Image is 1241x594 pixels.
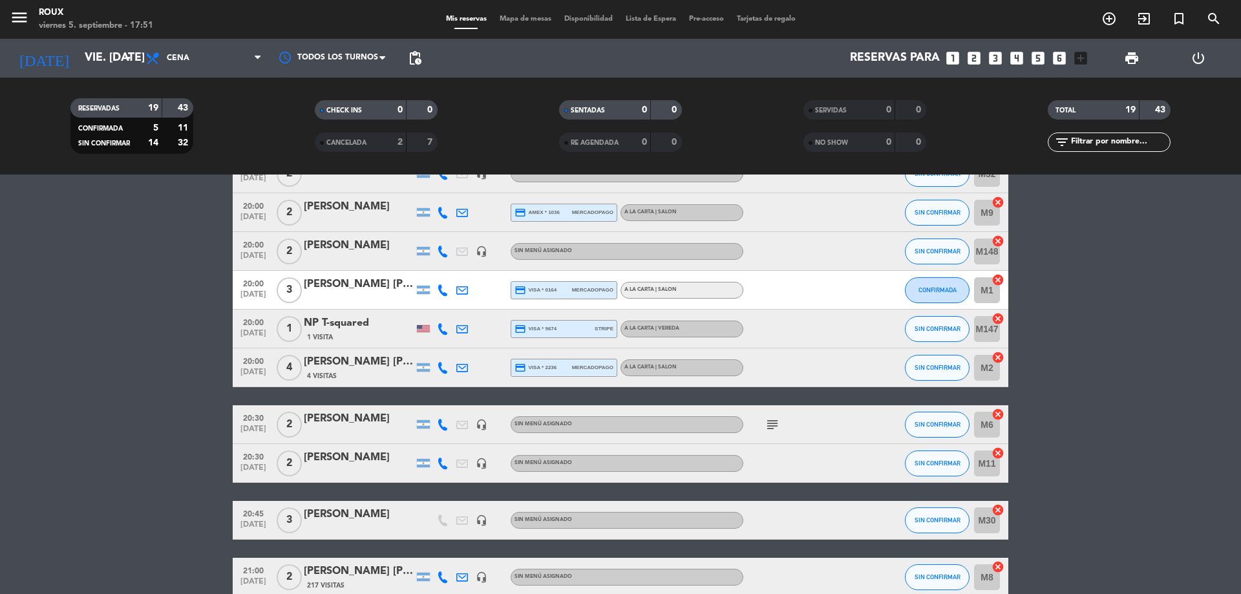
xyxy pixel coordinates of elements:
[398,105,403,114] strong: 0
[992,504,1004,516] i: cancel
[905,355,970,381] button: SIN CONFIRMAR
[642,138,647,147] strong: 0
[304,354,414,370] div: [PERSON_NAME] [PERSON_NAME]
[514,207,526,218] i: credit_card
[624,209,677,215] span: A la Carta | SALON
[493,16,558,23] span: Mapa de mesas
[237,275,270,290] span: 20:00
[148,138,158,147] strong: 14
[277,277,302,303] span: 3
[237,449,270,463] span: 20:30
[307,371,337,381] span: 4 Visitas
[1070,135,1170,149] input: Filtrar por nombre...
[237,213,270,228] span: [DATE]
[10,44,78,72] i: [DATE]
[440,16,493,23] span: Mis reservas
[905,316,970,342] button: SIN CONFIRMAR
[304,410,414,427] div: [PERSON_NAME]
[992,447,1004,460] i: cancel
[1155,105,1168,114] strong: 43
[120,50,136,66] i: arrow_drop_down
[514,171,572,176] span: Sin menú asignado
[304,237,414,254] div: [PERSON_NAME]
[905,451,970,476] button: SIN CONFIRMAR
[476,458,487,469] i: headset_mic
[992,235,1004,248] i: cancel
[683,16,730,23] span: Pre-acceso
[1101,11,1117,27] i: add_circle_outline
[514,517,572,522] span: Sin menú asignado
[672,138,679,147] strong: 0
[514,323,557,335] span: visa * 9674
[277,564,302,590] span: 2
[78,140,130,147] span: SIN CONFIRMAR
[39,6,153,19] div: Roux
[237,174,270,189] span: [DATE]
[476,419,487,430] i: headset_mic
[905,277,970,303] button: CONFIRMADA
[918,286,957,293] span: CONFIRMADA
[277,355,302,381] span: 4
[237,329,270,344] span: [DATE]
[167,54,189,63] span: Cena
[915,364,960,371] span: SIN CONFIRMAR
[237,251,270,266] span: [DATE]
[304,198,414,215] div: [PERSON_NAME]
[476,514,487,526] i: headset_mic
[514,362,557,374] span: visa * 2236
[886,138,891,147] strong: 0
[514,362,526,374] i: credit_card
[624,287,677,292] span: A la Carta | SALON
[304,563,414,580] div: [PERSON_NAME] [PERSON_NAME]
[304,276,414,293] div: [PERSON_NAME] [PERSON_NAME]
[237,368,270,383] span: [DATE]
[992,351,1004,364] i: cancel
[1051,50,1068,67] i: looks_6
[78,125,123,132] span: CONFIRMADA
[1125,105,1136,114] strong: 19
[1124,50,1140,66] span: print
[915,325,960,332] span: SIN CONFIRMAR
[237,520,270,535] span: [DATE]
[307,332,333,343] span: 1 Visita
[398,138,403,147] strong: 2
[237,314,270,329] span: 20:00
[237,290,270,305] span: [DATE]
[572,208,613,217] span: mercadopago
[815,140,848,146] span: NO SHOW
[850,52,940,65] span: Reservas para
[514,207,560,218] span: amex * 1036
[237,463,270,478] span: [DATE]
[886,105,891,114] strong: 0
[148,103,158,112] strong: 19
[178,138,191,147] strong: 32
[1030,50,1046,67] i: looks_5
[237,198,270,213] span: 20:00
[277,412,302,438] span: 2
[427,105,435,114] strong: 0
[476,571,487,583] i: headset_mic
[1171,11,1187,27] i: turned_in_not
[407,50,423,66] span: pending_actions
[992,560,1004,573] i: cancel
[558,16,619,23] span: Disponibilidad
[905,507,970,533] button: SIN CONFIRMAR
[427,138,435,147] strong: 7
[178,103,191,112] strong: 43
[572,363,613,372] span: mercadopago
[992,312,1004,325] i: cancel
[815,107,847,114] span: SERVIDAS
[905,200,970,226] button: SIN CONFIRMAR
[237,577,270,592] span: [DATE]
[78,105,120,112] span: RESERVADAS
[514,323,526,335] i: credit_card
[237,505,270,520] span: 20:45
[905,412,970,438] button: SIN CONFIRMAR
[1072,50,1089,67] i: add_box
[915,573,960,580] span: SIN CONFIRMAR
[730,16,802,23] span: Tarjetas de regalo
[178,123,191,133] strong: 11
[572,286,613,294] span: mercadopago
[905,564,970,590] button: SIN CONFIRMAR
[277,200,302,226] span: 2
